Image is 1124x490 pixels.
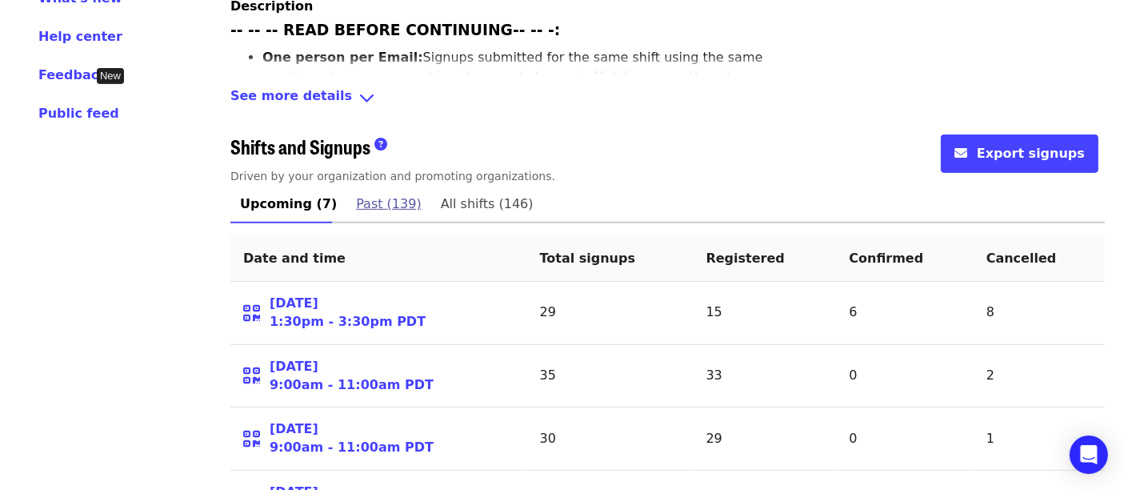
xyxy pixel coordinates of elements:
a: Past (139) [346,185,430,223]
span: Upcoming (7) [240,193,337,215]
i: angle-down icon [358,86,375,110]
div: See more detailsangle-down icon [230,86,1105,110]
span: Shifts and Signups [230,132,370,160]
a: [DATE]9:00am - 11:00am PDT [270,420,434,457]
td: 35 [527,345,694,408]
span: View QR Code for Self Check-in Page [243,377,270,392]
div: Tooltip anchor [97,68,124,84]
td: 0 [836,345,973,408]
span: Registered [706,251,785,266]
div: Open Intercom Messenger [1070,436,1108,474]
span: Help center [38,29,122,44]
td: 29 [527,282,694,345]
a: Public feed [38,104,192,123]
td: 6 [836,282,973,345]
td: 29 [694,408,837,471]
td: 33 [694,345,837,408]
a: qrcode icon [243,440,270,455]
i: question-circle icon [374,137,387,152]
td: 15 [694,282,837,345]
i: qrcode icon [243,428,260,451]
li: Signups submitted for the same shift using the same email creates an error and is only recorded o... [262,48,790,144]
span: Driven by your organization and promoting organizations. [230,170,555,183]
a: [DATE]1:30pm - 3:30pm PDT [270,295,426,331]
span: Confirmed [849,251,923,266]
strong: One person per Email: [262,50,423,65]
button: Feedback [38,66,107,85]
i: envelope icon [954,146,967,161]
td: 2 [974,345,1105,408]
span: All shifts (146) [441,193,534,215]
a: All shifts (146) [431,185,543,223]
a: qrcode icon [243,314,270,329]
td: 8 [974,282,1105,345]
span: Date and time [243,251,346,266]
a: Help center [38,27,192,46]
a: qrcode icon [243,377,270,392]
td: 1 [974,408,1105,471]
span: Past (139) [356,193,421,215]
i: qrcode icon [243,302,260,325]
span: See more details [230,86,352,110]
span: Public feed [38,106,119,121]
button: envelope iconExport signups [941,135,1098,173]
a: Upcoming (7) [230,185,346,223]
i: qrcode icon [243,364,260,388]
a: [DATE]9:00am - 11:00am PDT [270,358,434,395]
span: Total signups [540,251,636,266]
strong: -- -- -- READ BEFORE CONTINUING-- -- -: [230,22,560,38]
td: 0 [836,408,973,471]
td: 30 [527,408,694,471]
span: Cancelled [986,251,1057,266]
